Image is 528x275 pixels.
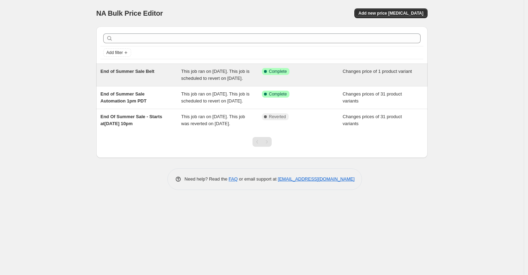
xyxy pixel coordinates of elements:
[96,9,163,17] span: NA Bulk Price Editor
[269,69,287,74] span: Complete
[100,91,146,104] span: End of Summer Sale Automation 1pm PDT
[269,114,286,120] span: Reverted
[252,137,272,147] nav: Pagination
[181,69,250,81] span: This job ran on [DATE]. This job is scheduled to revert on [DATE].
[343,114,402,126] span: Changes prices of 31 product variants
[100,69,154,74] span: End of Summer Sale Belt
[184,176,229,182] span: Need help? Read the
[278,176,355,182] a: [EMAIL_ADDRESS][DOMAIN_NAME]
[238,176,278,182] span: or email support at
[359,10,423,16] span: Add new price [MEDICAL_DATA]
[181,114,245,126] span: This job ran on [DATE]. This job was reverted on [DATE].
[269,91,287,97] span: Complete
[181,91,250,104] span: This job ran on [DATE]. This job is scheduled to revert on [DATE].
[103,48,131,57] button: Add filter
[343,91,402,104] span: Changes prices of 31 product variants
[343,69,412,74] span: Changes price of 1 product variant
[229,176,238,182] a: FAQ
[100,114,162,126] span: End Of Summer Sale - Starts at[DATE] 10pm
[354,8,428,18] button: Add new price [MEDICAL_DATA]
[106,50,123,55] span: Add filter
